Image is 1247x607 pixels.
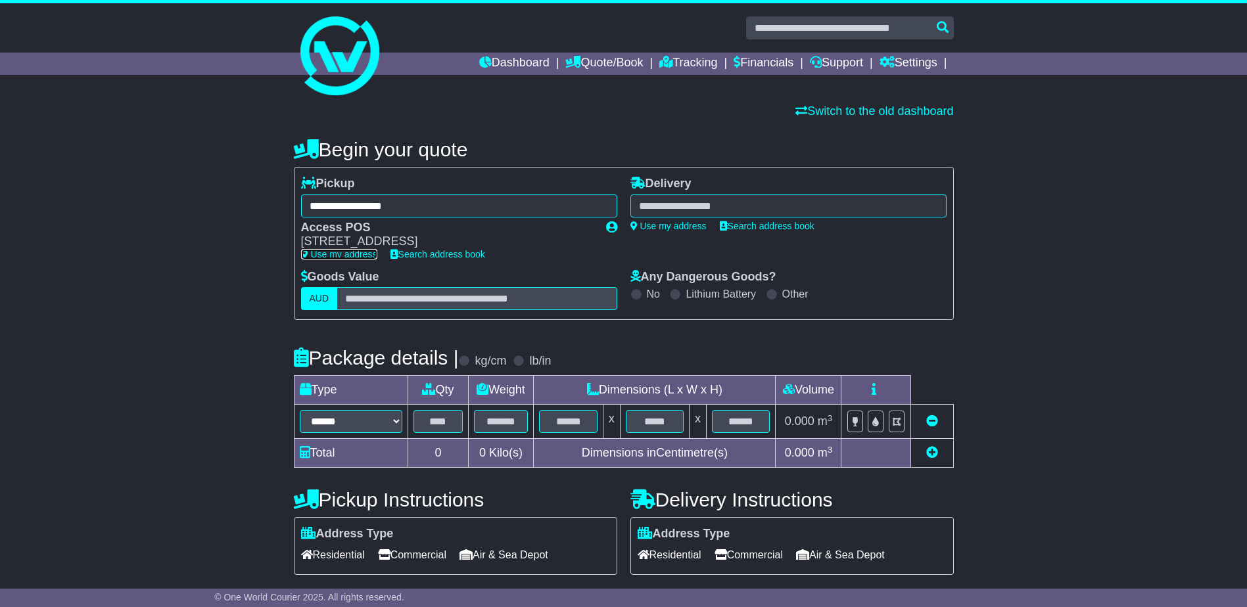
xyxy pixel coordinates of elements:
[301,527,394,541] label: Address Type
[301,221,593,235] div: Access POS
[294,376,408,405] td: Type
[690,405,707,439] td: x
[715,545,783,565] span: Commercial
[818,446,833,459] span: m
[294,139,954,160] h4: Begin your quote
[479,53,550,75] a: Dashboard
[408,439,469,468] td: 0
[785,446,814,459] span: 0.000
[529,354,551,369] label: lb/in
[475,354,506,369] label: kg/cm
[378,545,446,565] span: Commercial
[926,415,938,428] a: Remove this item
[468,376,534,405] td: Weight
[301,287,338,310] label: AUD
[294,439,408,468] td: Total
[301,177,355,191] label: Pickup
[810,53,863,75] a: Support
[301,545,365,565] span: Residential
[294,347,459,369] h4: Package details |
[630,177,692,191] label: Delivery
[603,405,620,439] td: x
[776,376,841,405] td: Volume
[785,415,814,428] span: 0.000
[459,545,548,565] span: Air & Sea Depot
[782,288,809,300] label: Other
[926,446,938,459] a: Add new item
[214,592,404,602] span: © One World Courier 2025. All rights reserved.
[796,545,885,565] span: Air & Sea Depot
[647,288,660,300] label: No
[294,489,617,510] h4: Pickup Instructions
[479,446,486,459] span: 0
[686,288,756,300] label: Lithium Battery
[880,53,937,75] a: Settings
[301,249,377,259] a: Use my address
[638,527,730,541] label: Address Type
[828,413,833,423] sup: 3
[828,445,833,455] sup: 3
[720,221,814,231] a: Search address book
[301,235,593,249] div: [STREET_ADDRESS]
[408,376,469,405] td: Qty
[638,545,701,565] span: Residential
[534,439,776,468] td: Dimensions in Centimetre(s)
[630,489,954,510] h4: Delivery Instructions
[630,270,776,284] label: Any Dangerous Goods?
[818,415,833,428] span: m
[630,221,707,231] a: Use my address
[734,53,793,75] a: Financials
[301,270,379,284] label: Goods Value
[659,53,717,75] a: Tracking
[565,53,643,75] a: Quote/Book
[468,439,534,468] td: Kilo(s)
[795,104,953,118] a: Switch to the old dashboard
[390,249,485,259] a: Search address book
[534,376,776,405] td: Dimensions (L x W x H)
